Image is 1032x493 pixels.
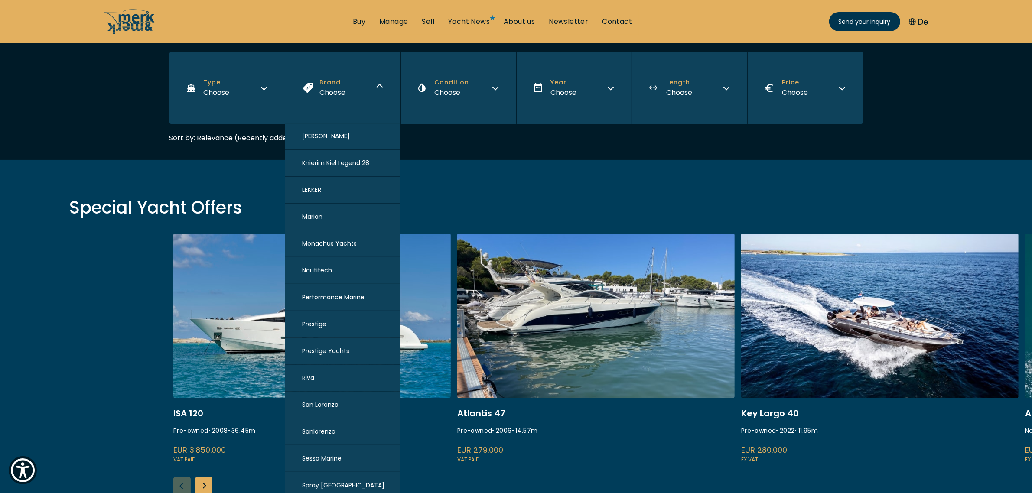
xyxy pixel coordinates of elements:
div: Choose [204,87,230,98]
div: Choose [319,87,345,98]
a: About us [504,17,535,26]
button: Type [169,52,285,124]
span: LEKKER [302,185,321,195]
span: Condition [434,78,469,87]
span: Performance Marine [302,293,365,302]
span: Length [666,78,692,87]
div: Choose [551,87,577,98]
span: Monachus Yachts [302,239,357,248]
button: Prestige [285,311,400,338]
button: Riva [285,365,400,392]
button: Knierim Kiel Legend 28 [285,150,400,177]
span: Marian [302,212,322,221]
a: / [104,27,156,37]
span: Year [551,78,577,87]
button: Sessa Marine [285,445,400,472]
a: Newsletter [549,17,588,26]
span: [PERSON_NAME] [302,132,350,141]
span: San Lorenzo [302,400,339,409]
button: Prestige Yachts [285,338,400,365]
button: Performance Marine [285,284,400,311]
button: Nautitech [285,257,400,284]
span: Brand [319,78,345,87]
span: Prestige [302,320,326,329]
a: Contact [602,17,632,26]
button: LEKKER [285,177,400,204]
span: Spray [GEOGRAPHIC_DATA] [302,481,384,490]
div: Choose [434,87,469,98]
button: De [909,16,928,28]
span: Send your inquiry [839,17,891,26]
a: Send your inquiry [829,12,900,31]
button: Brand [285,52,400,124]
button: [PERSON_NAME] [285,123,400,150]
span: Sessa Marine [302,454,342,463]
span: Price [782,78,808,87]
div: Sort by: Relevance (Recently added) [169,133,295,143]
button: Sanlorenzo [285,418,400,445]
button: Price [747,52,863,124]
span: Knierim Kiel Legend 28 [302,159,369,168]
span: Prestige Yachts [302,347,349,356]
span: Sanlorenzo [302,427,335,436]
button: Show Accessibility Preferences [9,456,37,484]
a: Yacht News [448,17,490,26]
div: Choose [782,87,808,98]
a: Buy [353,17,365,26]
button: Year [516,52,632,124]
span: Nautitech [302,266,332,275]
span: Type [204,78,230,87]
div: Choose [666,87,692,98]
button: Condition [400,52,516,124]
button: Length [632,52,747,124]
span: Riva [302,373,314,383]
button: Marian [285,204,400,230]
button: San Lorenzo [285,392,400,418]
a: Sell [422,17,434,26]
a: Manage [379,17,408,26]
button: Monachus Yachts [285,230,400,257]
